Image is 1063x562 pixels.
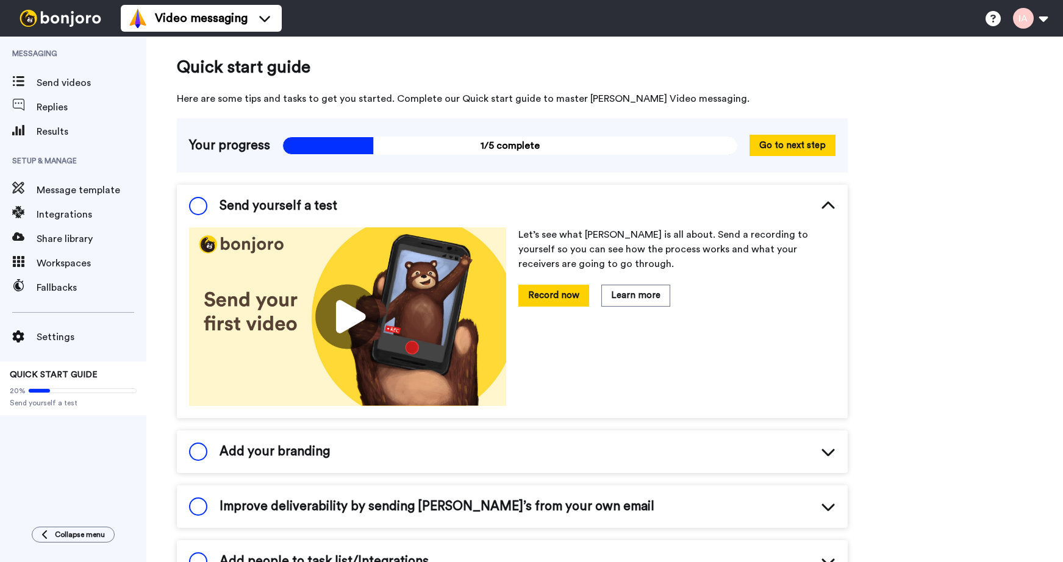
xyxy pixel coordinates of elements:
[37,280,146,295] span: Fallbacks
[15,10,106,27] img: bj-logo-header-white.svg
[37,100,146,115] span: Replies
[177,55,848,79] span: Quick start guide
[10,386,26,396] span: 20%
[32,527,115,542] button: Collapse menu
[177,91,848,106] span: Here are some tips and tasks to get you started. Complete our Quick start guide to master [PERSON...
[10,398,137,408] span: Send yourself a test
[220,443,330,461] span: Add your branding
[518,285,589,306] button: Record now
[189,137,270,155] span: Your progress
[37,256,146,271] span: Workspaces
[37,232,146,246] span: Share library
[189,227,506,406] img: 178eb3909c0dc23ce44563bdb6dc2c11.jpg
[750,135,836,156] button: Go to next step
[55,530,105,539] span: Collapse menu
[37,124,146,139] span: Results
[128,9,148,28] img: vm-color.svg
[601,285,670,306] button: Learn more
[37,76,146,90] span: Send videos
[37,330,146,344] span: Settings
[37,207,146,222] span: Integrations
[37,183,146,197] span: Message template
[220,497,654,516] span: Improve deliverability by sending [PERSON_NAME]’s from your own email
[282,137,737,155] span: 1/5 complete
[220,197,337,215] span: Send yourself a test
[155,10,248,27] span: Video messaging
[10,371,98,379] span: QUICK START GUIDE
[518,227,836,271] p: Let’s see what [PERSON_NAME] is all about. Send a recording to yourself so you can see how the pr...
